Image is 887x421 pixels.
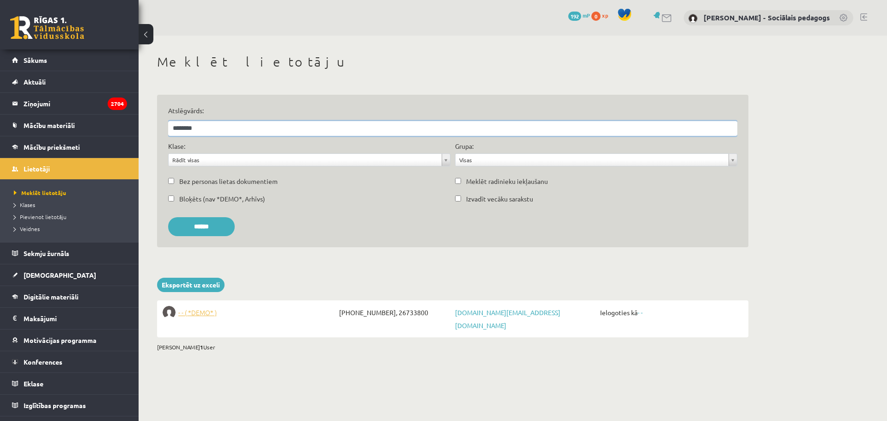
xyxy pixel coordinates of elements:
[638,308,643,317] a: - -
[591,12,601,21] span: 0
[108,98,127,110] i: 2704
[12,329,127,351] a: Motivācijas programma
[172,154,438,166] span: Rādīt visas
[157,54,748,70] h1: Meklēt lietotāju
[24,358,62,366] span: Konferences
[12,71,127,92] a: Aktuāli
[24,78,46,86] span: Aktuāli
[14,225,40,232] span: Veidnes
[337,306,453,319] span: [PHONE_NUMBER], 26733800
[459,154,725,166] span: Visas
[179,177,278,186] label: Bez personas lietas dokumentiem
[12,115,127,136] a: Mācību materiāli
[455,308,560,329] a: [DOMAIN_NAME][EMAIL_ADDRESS][DOMAIN_NAME]
[157,278,225,292] a: Eksportēt uz exceli
[12,373,127,394] a: Eklase
[688,14,698,23] img: Dagnija Gaubšteina - Sociālais pedagogs
[24,336,97,344] span: Motivācijas programma
[583,12,590,19] span: mP
[157,343,748,351] div: [PERSON_NAME] User
[169,154,450,166] a: Rādīt visas
[12,49,127,71] a: Sākums
[24,143,80,151] span: Mācību priekšmeti
[24,308,127,329] legend: Maksājumi
[24,249,69,257] span: Sekmju žurnāls
[12,351,127,372] a: Konferences
[14,201,129,209] a: Klases
[12,158,127,179] a: Lietotāji
[179,194,265,204] label: Bloķēts (nav *DEMO*, Arhīvs)
[12,308,127,329] a: Maksājumi
[10,16,84,39] a: Rīgas 1. Tālmācības vidusskola
[704,13,830,22] a: [PERSON_NAME] - Sociālais pedagogs
[568,12,590,19] a: 192 mP
[24,121,75,129] span: Mācību materiāli
[24,93,127,114] legend: Ziņojumi
[12,395,127,416] a: Izglītības programas
[14,213,67,220] span: Pievienot lietotāju
[466,177,548,186] label: Meklēt radinieku iekļaušanu
[24,56,47,64] span: Sākums
[12,286,127,307] a: Digitālie materiāli
[200,343,203,351] b: 1
[24,379,43,388] span: Eklase
[14,189,66,196] span: Meklēt lietotāju
[12,243,127,264] a: Sekmju žurnāls
[12,136,127,158] a: Mācību priekšmeti
[602,12,608,19] span: xp
[163,306,176,319] img: - -
[12,264,127,286] a: [DEMOGRAPHIC_DATA]
[466,194,533,204] label: Izvadīt vecāku sarakstu
[455,141,474,151] label: Grupa:
[168,106,737,116] label: Atslēgvārds:
[14,213,129,221] a: Pievienot lietotāju
[456,154,737,166] a: Visas
[568,12,581,21] span: 192
[168,141,185,151] label: Klase:
[14,201,35,208] span: Klases
[178,306,217,319] span: - - ( *DEMO* )
[12,93,127,114] a: Ziņojumi2704
[591,12,613,19] a: 0 xp
[163,306,337,319] a: - - ( *DEMO* )
[14,225,129,233] a: Veidnes
[598,306,743,319] span: Ielogoties kā
[14,189,129,197] a: Meklēt lietotāju
[24,293,79,301] span: Digitālie materiāli
[24,401,86,409] span: Izglītības programas
[24,165,50,173] span: Lietotāji
[24,271,96,279] span: [DEMOGRAPHIC_DATA]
